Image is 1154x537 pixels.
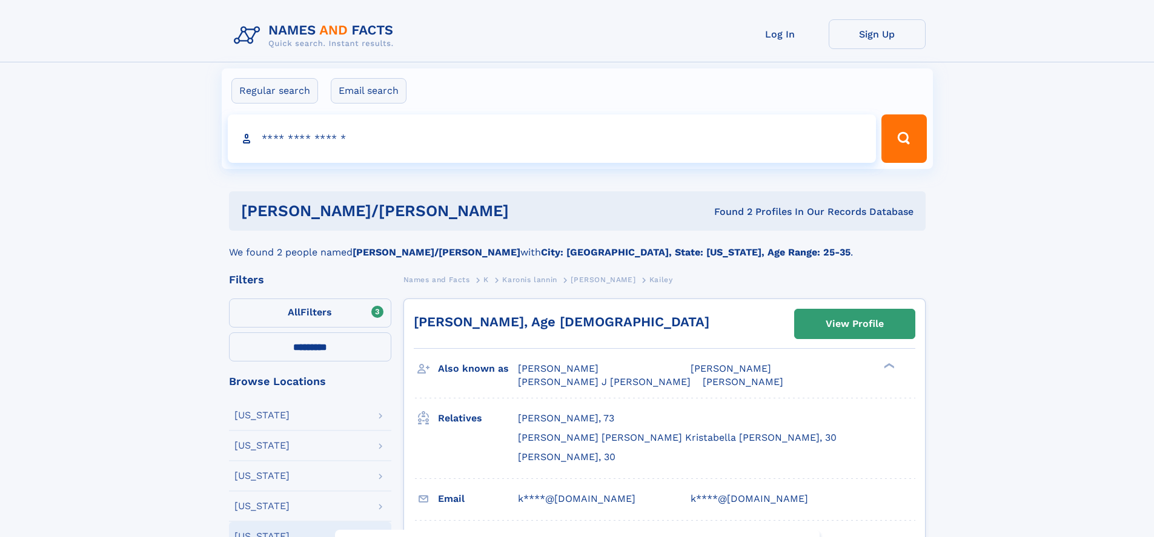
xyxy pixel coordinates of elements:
label: Filters [229,298,391,328]
div: Found 2 Profiles In Our Records Database [611,205,914,219]
a: K [483,272,489,287]
a: [PERSON_NAME], 30 [518,450,615,464]
button: Search Button [881,114,926,163]
div: We found 2 people named with . [229,231,926,260]
a: [PERSON_NAME], Age [DEMOGRAPHIC_DATA] [414,314,709,329]
a: [PERSON_NAME] [571,272,635,287]
a: Names and Facts [403,272,470,287]
a: View Profile [795,309,915,338]
span: [PERSON_NAME] J [PERSON_NAME] [518,376,691,387]
input: search input [228,114,877,163]
div: [US_STATE] [234,441,290,450]
span: Kailey [649,275,673,284]
div: [US_STATE] [234,410,290,420]
b: City: [GEOGRAPHIC_DATA], State: [US_STATE], Age Range: 25-35 [541,246,851,258]
div: [US_STATE] [234,471,290,481]
a: Karonis lannin [502,272,557,287]
span: [PERSON_NAME] [571,275,635,284]
a: [PERSON_NAME] [PERSON_NAME] Kristabella [PERSON_NAME], 30 [518,431,837,444]
div: [US_STATE] [234,501,290,511]
h1: [PERSON_NAME]/[PERSON_NAME] [241,203,612,219]
span: [PERSON_NAME] [703,376,783,387]
span: Karonis lannin [502,275,557,284]
a: [PERSON_NAME], 73 [518,412,614,425]
div: Filters [229,274,391,285]
h3: Email [438,489,518,509]
a: Log In [732,19,829,49]
h3: Also known as [438,358,518,379]
span: [PERSON_NAME] [518,363,599,374]
div: ❯ [881,362,895,370]
div: View Profile [826,310,884,338]
label: Email search [331,78,406,104]
img: Logo Names and Facts [229,19,403,52]
div: Browse Locations [229,376,391,387]
h3: Relatives [438,408,518,429]
a: Sign Up [829,19,926,49]
b: [PERSON_NAME]/[PERSON_NAME] [353,246,520,258]
span: [PERSON_NAME] [691,363,771,374]
label: Regular search [231,78,318,104]
span: K [483,275,489,284]
span: All [288,306,300,318]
